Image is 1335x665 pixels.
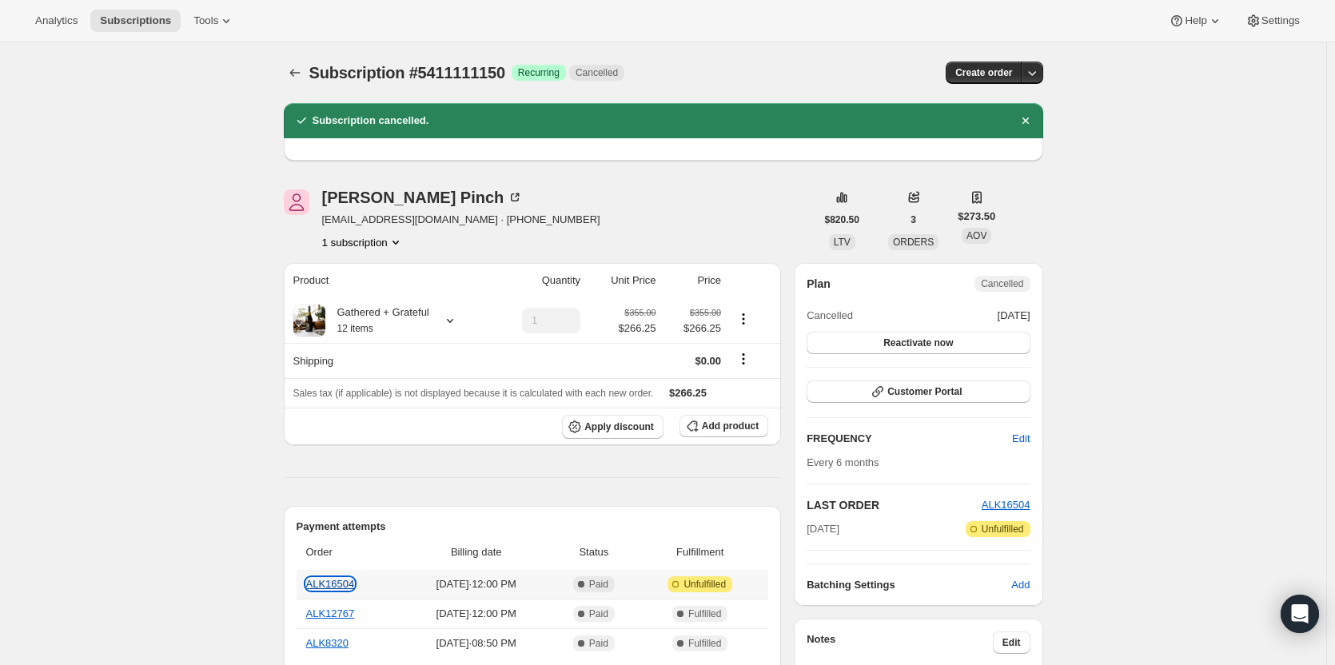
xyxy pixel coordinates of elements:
span: Paid [589,637,608,650]
img: product img [293,305,325,336]
span: Fulfilled [688,607,721,620]
span: Add product [702,420,759,432]
span: Paid [589,607,608,620]
a: ALK16504 [982,499,1030,511]
div: [PERSON_NAME] Pinch [322,189,524,205]
span: [EMAIL_ADDRESS][DOMAIN_NAME] · [PHONE_NUMBER] [322,212,600,228]
span: Sales tax (if applicable) is not displayed because it is calculated with each new order. [293,388,654,399]
div: Gathered + Grateful [325,305,429,336]
span: [DATE] · 12:00 PM [406,576,546,592]
span: Cancelled [807,308,853,324]
span: Analytics [35,14,78,27]
span: $266.25 [669,387,707,399]
button: Tools [184,10,244,32]
span: Settings [1261,14,1300,27]
button: Create order [946,62,1022,84]
span: [DATE] [998,308,1030,324]
button: Product actions [731,310,756,328]
span: $0.00 [695,355,721,367]
button: Edit [1002,426,1039,452]
button: Reactivate now [807,332,1030,354]
span: Tools [193,14,218,27]
a: ALK8320 [306,637,349,649]
span: Apply discount [584,420,654,433]
button: Add product [679,415,768,437]
button: Help [1159,10,1232,32]
a: ALK12767 [306,607,355,619]
span: Edit [1002,636,1021,649]
th: Quantity [492,263,585,298]
span: Recurring [518,66,560,79]
th: Price [661,263,727,298]
span: 3 [911,213,916,226]
span: Reactivate now [883,336,953,349]
th: Order [297,535,401,570]
h3: Notes [807,631,993,654]
small: $355.00 [690,308,721,317]
span: Create order [955,66,1012,79]
button: 3 [901,209,926,231]
h2: Payment attempts [297,519,769,535]
h2: FREQUENCY [807,431,1012,447]
small: 12 items [337,323,373,334]
span: Add [1011,577,1030,593]
h2: Plan [807,276,831,292]
span: Every 6 months [807,456,879,468]
span: [DATE] · 08:50 PM [406,635,546,651]
span: AOV [966,230,986,241]
span: Paid [589,578,608,591]
span: Subscription #5411111150 [309,64,505,82]
span: Unfulfilled [683,578,726,591]
button: Analytics [26,10,87,32]
span: LTV [834,237,851,248]
span: Edit [1012,431,1030,447]
span: Fulfilled [688,637,721,650]
small: $355.00 [624,308,656,317]
button: ALK16504 [982,497,1030,513]
span: Billing date [406,544,546,560]
span: John Pinch [284,189,309,215]
div: Open Intercom Messenger [1281,595,1319,633]
button: Product actions [322,234,404,250]
button: Apply discount [562,415,664,439]
span: $266.25 [666,321,722,336]
th: Shipping [284,343,492,378]
button: Customer Portal [807,380,1030,403]
span: Fulfillment [641,544,759,560]
button: Shipping actions [731,350,756,368]
h2: Subscription cancelled. [313,113,429,129]
button: $820.50 [815,209,869,231]
button: Edit [993,631,1030,654]
button: Add [1002,572,1039,598]
h2: LAST ORDER [807,497,982,513]
span: [DATE] · 12:00 PM [406,606,546,622]
button: Dismiss notification [1014,110,1037,132]
button: Settings [1236,10,1309,32]
span: Cancelled [981,277,1023,290]
a: ALK16504 [306,578,355,590]
span: [DATE] [807,521,839,537]
span: $273.50 [958,209,995,225]
button: Subscriptions [90,10,181,32]
span: Help [1185,14,1206,27]
span: $820.50 [825,213,859,226]
h6: Batching Settings [807,577,1011,593]
th: Unit Price [585,263,660,298]
span: Unfulfilled [982,523,1024,536]
span: Cancelled [576,66,618,79]
span: $266.25 [619,321,656,336]
th: Product [284,263,492,298]
span: Customer Portal [887,385,962,398]
button: Subscriptions [284,62,306,84]
span: ORDERS [893,237,934,248]
span: Subscriptions [100,14,171,27]
span: Status [556,544,632,560]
